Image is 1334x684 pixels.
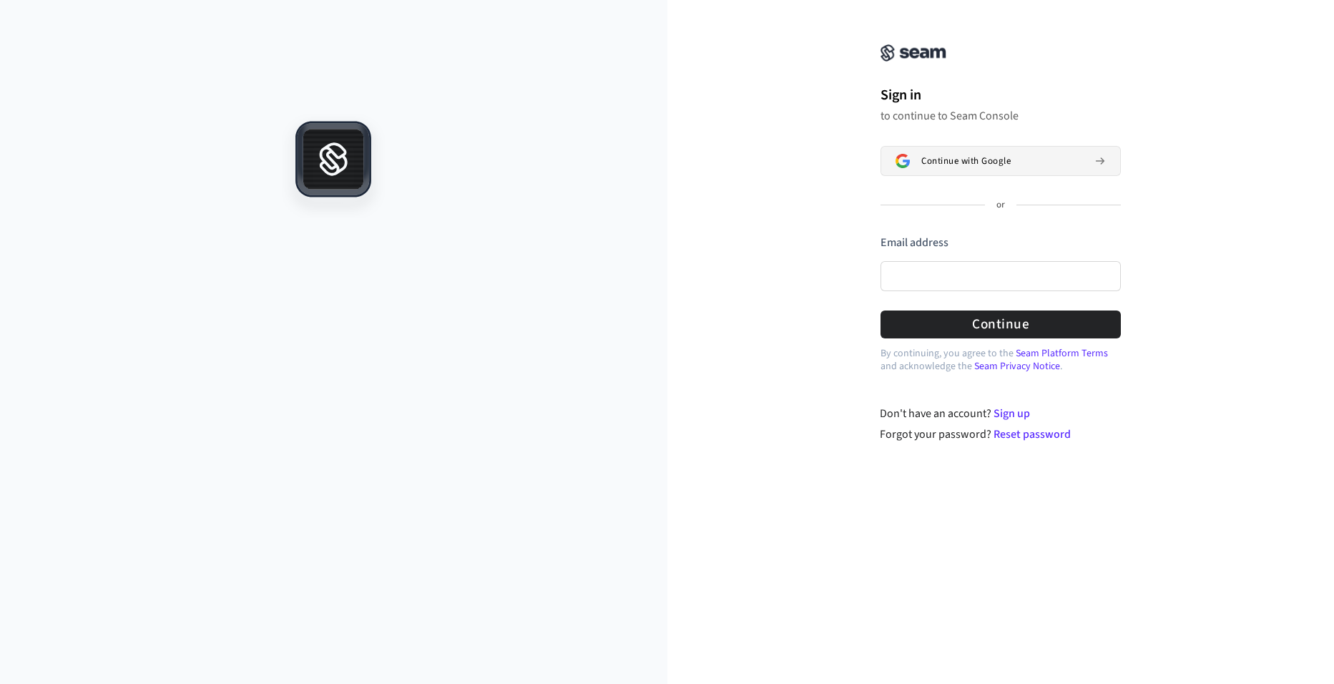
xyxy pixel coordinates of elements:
[881,44,946,62] img: Seam Console
[880,405,1121,422] div: Don't have an account?
[994,426,1071,442] a: Reset password
[880,426,1121,443] div: Forgot your password?
[881,84,1121,106] h1: Sign in
[1016,346,1108,361] a: Seam Platform Terms
[881,347,1121,373] p: By continuing, you agree to the and acknowledge the .
[921,155,1011,167] span: Continue with Google
[881,311,1121,338] button: Continue
[996,199,1005,212] p: or
[974,359,1060,373] a: Seam Privacy Notice
[881,235,948,250] label: Email address
[881,146,1121,176] button: Sign in with GoogleContinue with Google
[896,154,910,168] img: Sign in with Google
[881,109,1121,123] p: to continue to Seam Console
[994,406,1030,421] a: Sign up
